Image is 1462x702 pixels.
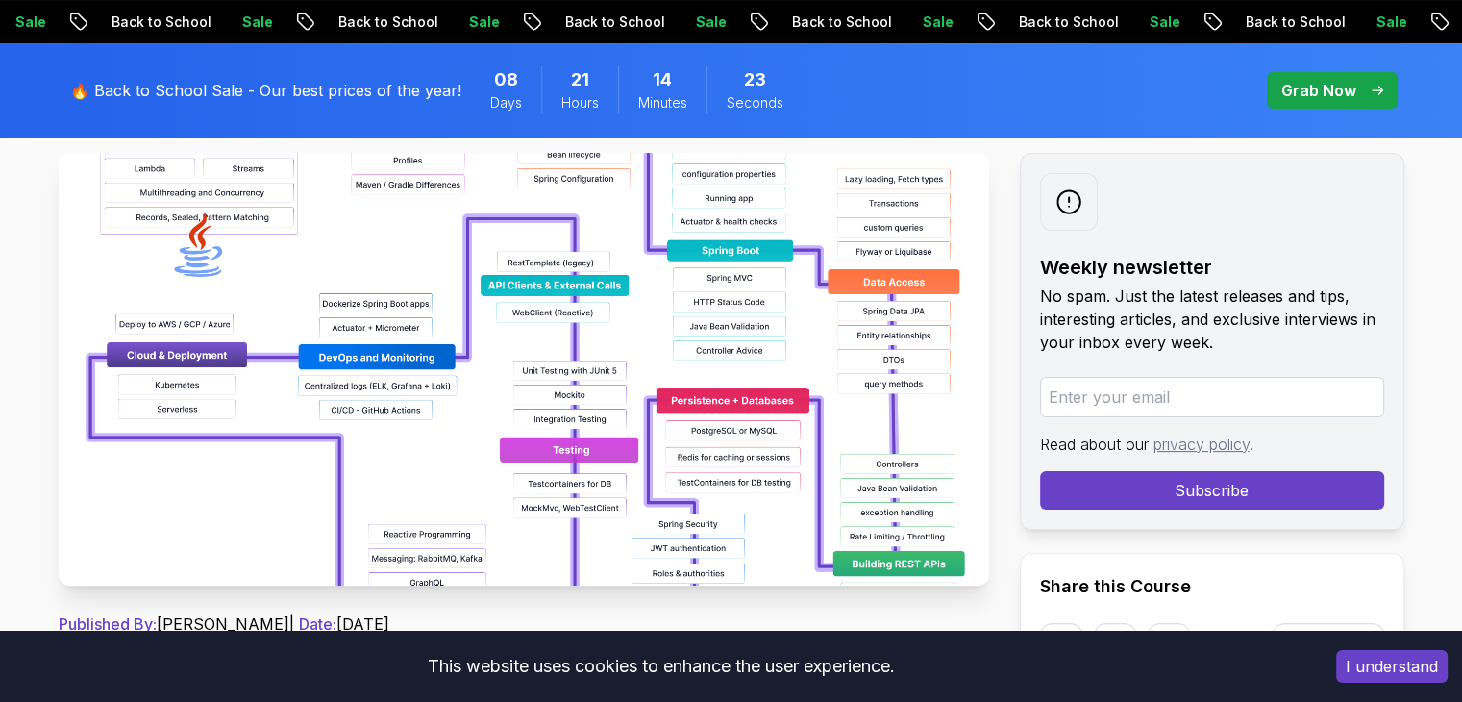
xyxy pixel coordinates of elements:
[96,13,227,32] p: Back to School
[1040,377,1384,417] input: Enter your email
[1336,650,1448,683] button: Accept cookies
[1040,433,1384,456] p: Read about our .
[1040,285,1384,354] p: No spam. Just the latest releases and tips, interesting articles, and exclusive interviews in you...
[1134,13,1196,32] p: Sale
[59,613,989,636] p: [PERSON_NAME] | [DATE]
[1040,471,1384,510] button: Subscribe
[494,66,518,93] span: 8 Days
[727,93,783,113] span: Seconds
[59,614,157,634] span: Published By:
[227,13,288,32] p: Sale
[1230,13,1361,32] p: Back to School
[323,13,454,32] p: Back to School
[1361,13,1423,32] p: Sale
[907,13,969,32] p: Sale
[681,13,742,32] p: Sale
[550,13,681,32] p: Back to School
[490,93,522,113] span: Days
[14,645,1307,688] div: This website uses cookies to enhance the user experience.
[454,13,515,32] p: Sale
[571,66,589,93] span: 21 Hours
[1004,13,1134,32] p: Back to School
[744,66,766,93] span: 23 Seconds
[1040,254,1384,281] h2: Weekly newsletter
[299,614,336,634] span: Date:
[70,79,461,102] p: 🔥 Back to School Sale - Our best prices of the year!
[561,93,599,113] span: Hours
[1273,623,1384,665] button: Copy link
[777,13,907,32] p: Back to School
[1281,79,1356,102] p: Grab Now
[1040,573,1384,600] h2: Share this Course
[638,93,687,113] span: Minutes
[653,66,672,93] span: 14 Minutes
[1153,435,1250,454] a: privacy policy
[59,153,989,586] img: Spring Boot Roadmap 2025: The Complete Guide for Backend Developers thumbnail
